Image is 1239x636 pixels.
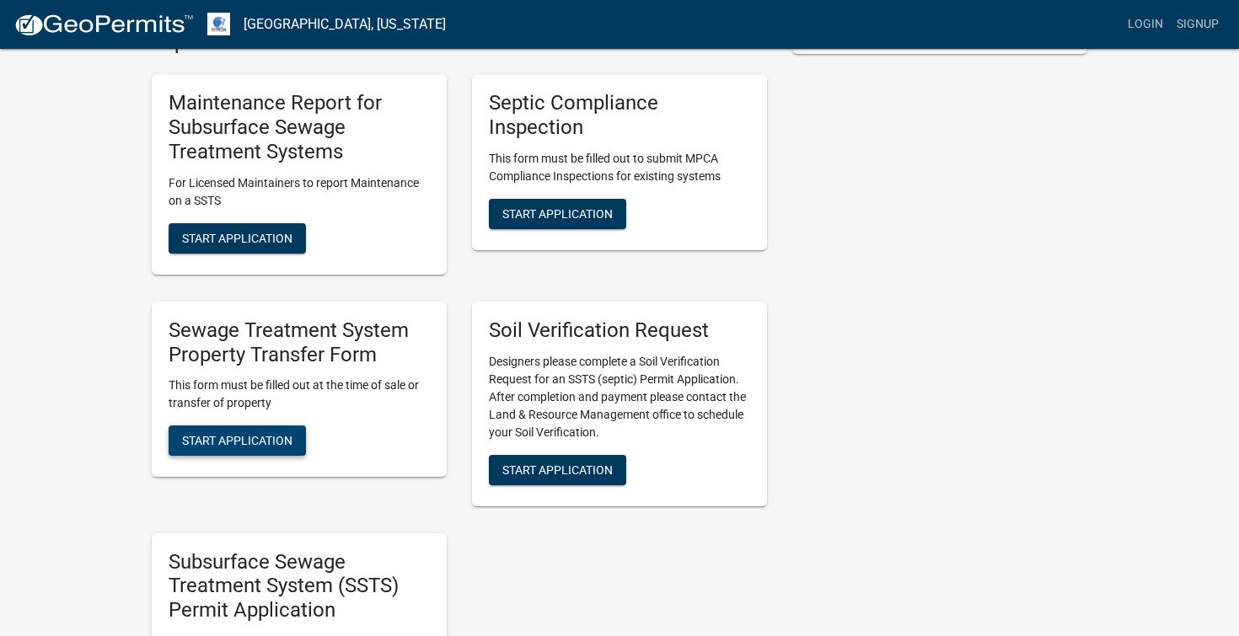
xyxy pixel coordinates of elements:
[489,318,750,343] h5: Soil Verification Request
[169,91,430,163] h5: Maintenance Report for Subsurface Sewage Treatment Systems
[244,10,446,39] a: [GEOGRAPHIC_DATA], [US_STATE]
[489,199,626,229] button: Start Application
[1121,8,1170,40] a: Login
[182,231,292,244] span: Start Application
[169,174,430,210] p: For Licensed Maintainers to report Maintenance on a SSTS
[489,91,750,140] h5: Septic Compliance Inspection
[489,353,750,441] p: Designers please complete a Soil Verification Request for an SSTS (septic) Permit Application. Af...
[182,434,292,447] span: Start Application
[489,150,750,185] p: This form must be filled out to submit MPCA Compliance Inspections for existing systems
[502,462,613,476] span: Start Application
[207,13,230,35] img: Otter Tail County, Minnesota
[169,318,430,367] h5: Sewage Treatment System Property Transfer Form
[1170,8,1226,40] a: Signup
[169,377,430,412] p: This form must be filled out at the time of sale or transfer of property
[169,223,306,254] button: Start Application
[169,425,306,456] button: Start Application
[169,550,430,623] h5: Subsurface Sewage Treatment System (SSTS) Permit Application
[502,206,613,220] span: Start Application
[489,455,626,485] button: Start Application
